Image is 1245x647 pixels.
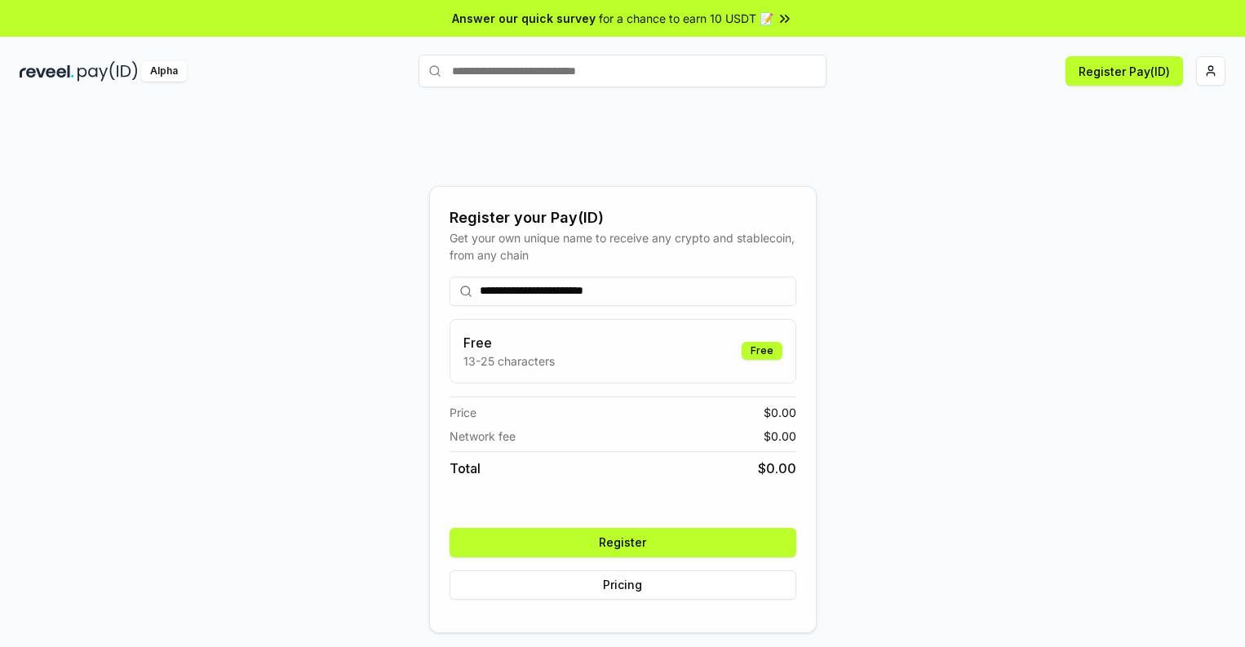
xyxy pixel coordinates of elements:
[141,61,187,82] div: Alpha
[758,459,796,478] span: $ 0.00
[450,428,516,445] span: Network fee
[78,61,138,82] img: pay_id
[463,333,555,352] h3: Free
[450,206,796,229] div: Register your Pay(ID)
[599,10,773,27] span: for a chance to earn 10 USDT 📝
[764,404,796,421] span: $ 0.00
[450,570,796,600] button: Pricing
[450,459,481,478] span: Total
[450,528,796,557] button: Register
[1066,56,1183,86] button: Register Pay(ID)
[452,10,596,27] span: Answer our quick survey
[450,404,476,421] span: Price
[742,342,782,360] div: Free
[20,61,74,82] img: reveel_dark
[463,352,555,370] p: 13-25 characters
[764,428,796,445] span: $ 0.00
[450,229,796,264] div: Get your own unique name to receive any crypto and stablecoin, from any chain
